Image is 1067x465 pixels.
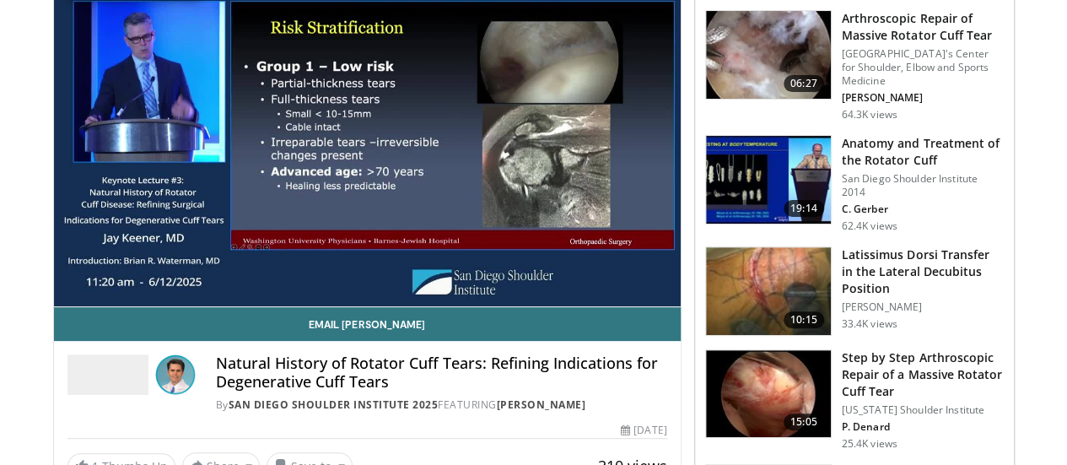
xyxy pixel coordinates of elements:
[705,135,1004,233] a: 19:14 Anatomy and Treatment of the Rotator Cuff San Diego Shoulder Institute 2014 C. Gerber 62.4K...
[784,200,824,217] span: 19:14
[54,307,681,341] a: Email [PERSON_NAME]
[784,75,824,92] span: 06:27
[842,10,1004,44] h3: Arthroscopic Repair of Massive Rotator Cuff Tear
[842,47,1004,88] p: [GEOGRAPHIC_DATA]'s Center for Shoulder, Elbow and Sports Medicine
[706,136,831,224] img: 58008271-3059-4eea-87a5-8726eb53a503.150x105_q85_crop-smart_upscale.jpg
[842,349,1004,400] h3: Step by Step Arthroscopic Repair of a Massive Rotator Cuff Tear
[784,311,824,328] span: 10:15
[705,246,1004,336] a: 10:15 Latissimus Dorsi Transfer in the Lateral Decubitus Position [PERSON_NAME] 33.4K views
[784,414,824,430] span: 15:05
[229,397,439,412] a: San Diego Shoulder Institute 2025
[842,91,1004,105] p: [PERSON_NAME]
[842,317,897,331] p: 33.4K views
[842,135,1004,169] h3: Anatomy and Treatment of the Rotator Cuff
[842,203,1004,216] p: C. Gerber
[216,397,667,413] div: By FEATURING
[706,11,831,99] img: 281021_0002_1.png.150x105_q85_crop-smart_upscale.jpg
[216,354,667,391] h4: Natural History of Rotator Cuff Tears: Refining Indications for Degenerative Cuff Tears
[842,403,1004,417] p: [US_STATE] Shoulder Institute
[706,350,831,438] img: 7cd5bdb9-3b5e-40f2-a8f4-702d57719c06.150x105_q85_crop-smart_upscale.jpg
[621,423,666,438] div: [DATE]
[497,397,586,412] a: [PERSON_NAME]
[705,10,1004,122] a: 06:27 Arthroscopic Repair of Massive Rotator Cuff Tear [GEOGRAPHIC_DATA]'s Center for Shoulder, E...
[842,300,1004,314] p: [PERSON_NAME]
[842,437,897,451] p: 25.4K views
[705,349,1004,451] a: 15:05 Step by Step Arthroscopic Repair of a Massive Rotator Cuff Tear [US_STATE] Shoulder Institu...
[842,219,897,233] p: 62.4K views
[155,354,196,395] img: Avatar
[842,420,1004,434] p: P. Denard
[842,246,1004,297] h3: Latissimus Dorsi Transfer in the Lateral Decubitus Position
[842,108,897,122] p: 64.3K views
[706,247,831,335] img: 38501_0000_3.png.150x105_q85_crop-smart_upscale.jpg
[842,172,1004,199] p: San Diego Shoulder Institute 2014
[67,354,148,395] img: San Diego Shoulder Institute 2025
